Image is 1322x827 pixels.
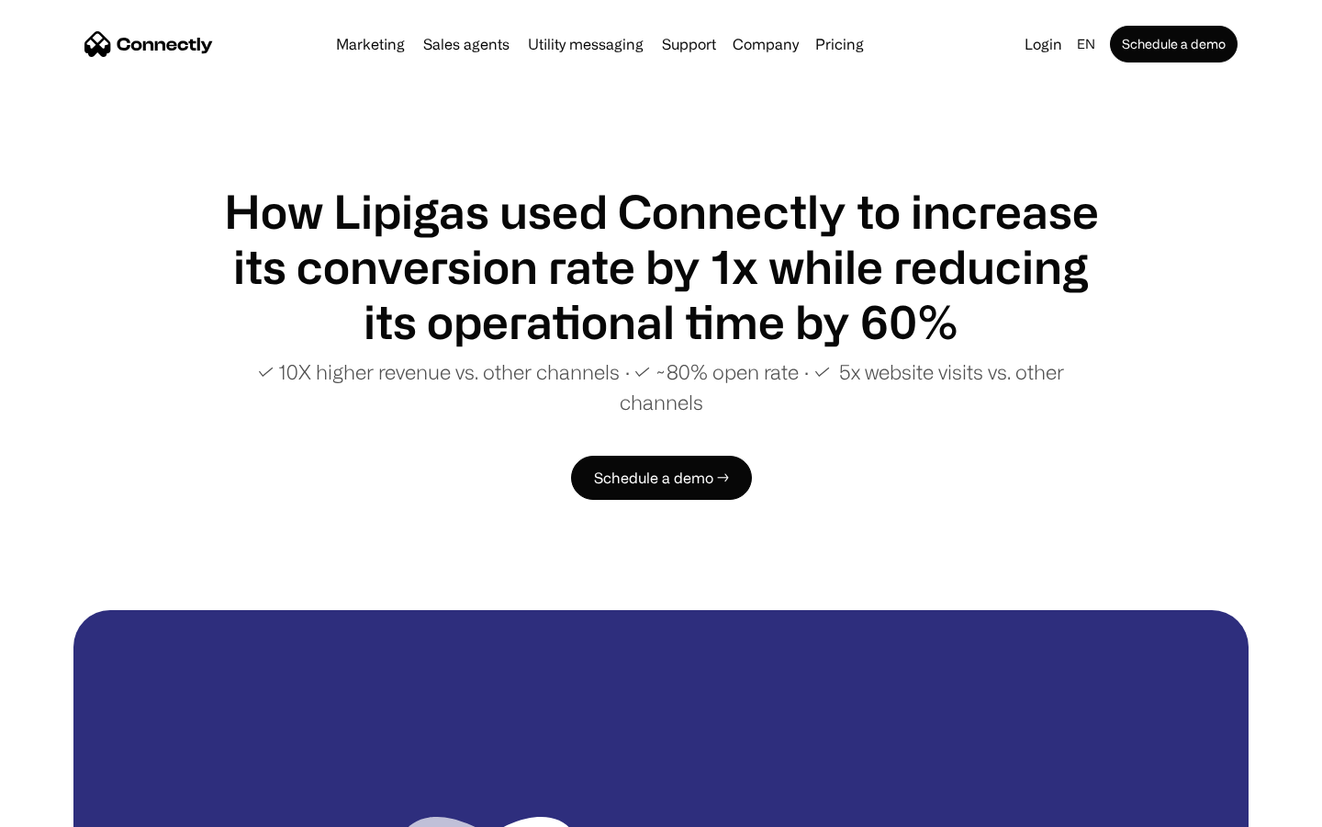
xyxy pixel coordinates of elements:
div: Company [733,31,799,57]
a: Sales agents [416,37,517,51]
a: Support [655,37,723,51]
a: Schedule a demo → [571,456,752,500]
ul: Language list [37,795,110,821]
a: Marketing [329,37,412,51]
aside: Language selected: English [18,793,110,821]
a: Utility messaging [521,37,651,51]
a: Pricing [808,37,871,51]
p: ✓ 10X higher revenue vs. other channels ∙ ✓ ~80% open rate ∙ ✓ 5x website visits vs. other channels [220,357,1102,417]
a: Login [1017,31,1070,57]
a: Schedule a demo [1110,26,1238,62]
div: en [1077,31,1095,57]
h1: How Lipigas used Connectly to increase its conversion rate by 1x while reducing its operational t... [220,184,1102,349]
